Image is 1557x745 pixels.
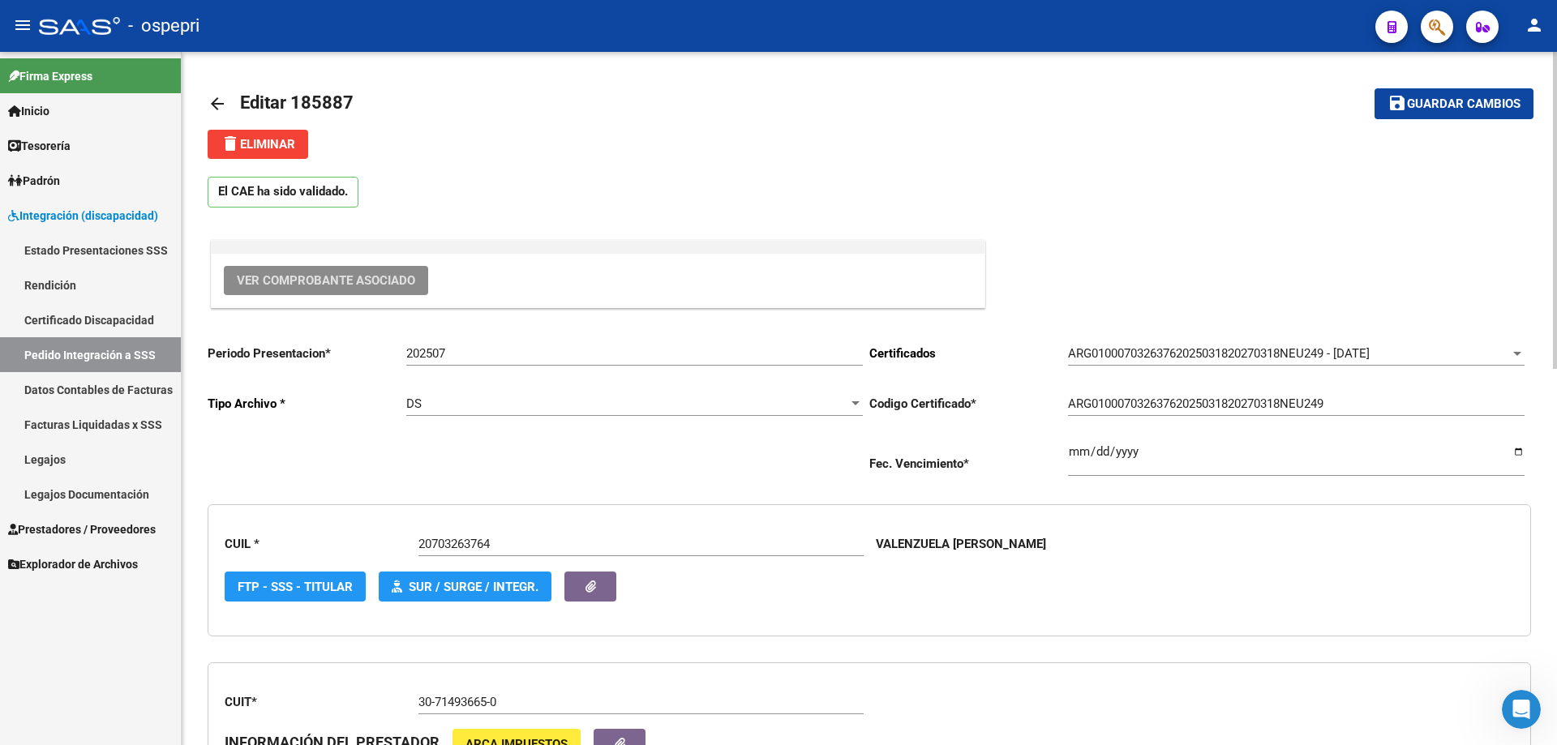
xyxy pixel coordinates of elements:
[1388,93,1407,113] mat-icon: save
[224,266,428,295] button: Ver Comprobante Asociado
[869,395,1068,413] p: Codigo Certificado
[238,580,353,594] span: FTP - SSS - Titular
[1375,88,1533,118] button: Guardar cambios
[240,92,354,113] span: Editar 185887
[128,8,199,44] span: - ospepri
[1502,690,1541,729] iframe: Intercom live chat
[869,345,1068,362] p: Certificados
[8,172,60,190] span: Padrón
[1068,346,1370,361] span: ARG01000703263762025031820270318NEU249 - [DATE]
[208,177,358,208] p: El CAE ha sido validado.
[8,520,156,538] span: Prestadores / Proveedores
[8,555,138,573] span: Explorador de Archivos
[237,273,415,288] span: Ver Comprobante Asociado
[208,130,308,159] button: Eliminar
[208,345,406,362] p: Periodo Presentacion
[225,535,418,553] p: CUIL *
[1407,97,1521,112] span: Guardar cambios
[208,94,227,113] mat-icon: arrow_back
[1525,15,1544,35] mat-icon: person
[869,455,1068,473] p: Fec. Vencimiento
[225,572,366,602] button: FTP - SSS - Titular
[379,572,551,602] button: SUR / SURGE / INTEGR.
[406,396,422,411] span: DS
[409,580,538,594] span: SUR / SURGE / INTEGR.
[221,137,295,152] span: Eliminar
[8,207,158,225] span: Integración (discapacidad)
[225,693,418,711] p: CUIT
[8,102,49,120] span: Inicio
[208,395,406,413] p: Tipo Archivo *
[221,134,240,153] mat-icon: delete
[8,137,71,155] span: Tesorería
[8,67,92,85] span: Firma Express
[13,15,32,35] mat-icon: menu
[876,535,1046,553] p: VALENZUELA [PERSON_NAME]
